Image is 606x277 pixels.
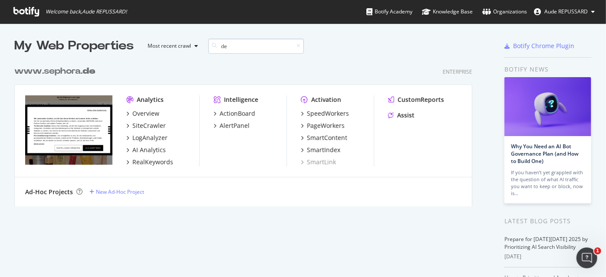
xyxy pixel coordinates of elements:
div: [DATE] [504,253,592,261]
div: Organizations [482,7,527,16]
div: grid [14,55,479,206]
span: Welcome back, Aude REPUSSARD ! [46,8,127,15]
div: Ad-Hoc Projects [25,188,73,196]
a: ActionBoard [214,109,255,118]
div: Enterprise [443,68,472,75]
div: Most recent crawl [148,43,191,49]
a: AlertPanel [214,121,250,130]
div: Analytics [137,95,164,104]
div: Assist [397,111,415,120]
div: LogAnalyzer [132,134,168,142]
div: Knowledge Base [422,7,473,16]
div: AI Analytics [132,146,166,154]
a: Why You Need an AI Bot Governance Plan (and How to Build One) [511,143,579,165]
div: If you haven’t yet grappled with the question of what AI traffic you want to keep or block, now is… [511,169,585,197]
button: Aude REPUSSARD [527,5,602,19]
div: SmartIndex [307,146,340,154]
div: Activation [311,95,341,104]
div: CustomReports [398,95,444,104]
a: SpeedWorkers [301,109,349,118]
a: New Ad-Hoc Project [89,188,144,196]
a: Overview [126,109,159,118]
a: SmartLink [301,158,336,166]
div: www.sephora. [14,65,96,78]
span: 1 [594,248,601,254]
div: RealKeywords [132,158,173,166]
div: SpeedWorkers [307,109,349,118]
a: Prepare for [DATE][DATE] 2025 by Prioritizing AI Search Visibility [504,235,588,251]
b: de [82,67,96,75]
a: AI Analytics [126,146,166,154]
iframe: Intercom live chat [576,248,597,268]
a: SmartContent [301,134,347,142]
button: Most recent crawl [141,39,201,53]
div: My Web Properties [14,37,134,55]
div: Intelligence [224,95,258,104]
img: www.sephora.de [25,95,112,165]
a: www.sephora.de [14,65,99,78]
div: Overview [132,109,159,118]
div: New Ad-Hoc Project [96,188,144,196]
div: ActionBoard [220,109,255,118]
img: Why You Need an AI Bot Governance Plan (and How to Build One) [504,77,591,136]
div: Botify Chrome Plugin [513,42,574,50]
span: Aude REPUSSARD [544,8,588,15]
div: Botify Academy [366,7,412,16]
a: LogAnalyzer [126,134,168,142]
div: PageWorkers [307,121,345,130]
a: Botify Chrome Plugin [504,42,574,50]
div: AlertPanel [220,121,250,130]
a: SmartIndex [301,146,340,154]
a: CustomReports [388,95,444,104]
div: Botify news [504,65,592,74]
div: SiteCrawler [132,121,166,130]
a: RealKeywords [126,158,173,166]
div: SmartContent [307,134,347,142]
a: SiteCrawler [126,121,166,130]
a: Assist [388,111,415,120]
div: Latest Blog Posts [504,216,592,226]
a: PageWorkers [301,121,345,130]
input: Search [208,39,304,54]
